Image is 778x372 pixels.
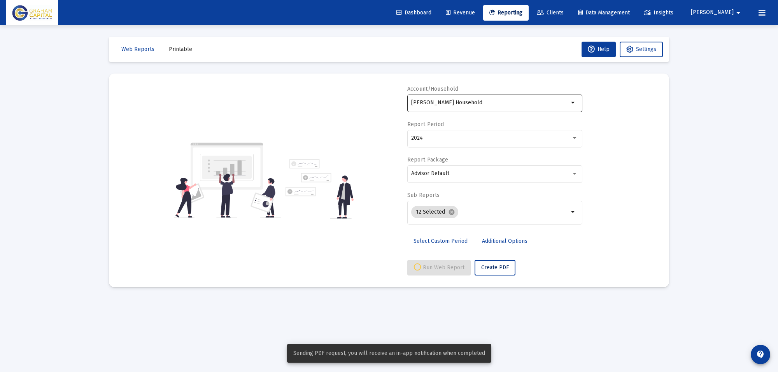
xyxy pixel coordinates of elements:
[636,46,656,53] span: Settings
[489,9,522,16] span: Reporting
[756,350,765,359] mat-icon: contact_support
[569,98,578,107] mat-icon: arrow_drop_down
[286,159,354,219] img: reporting-alt
[174,142,281,219] img: reporting
[531,5,570,21] a: Clients
[407,86,459,92] label: Account/Household
[475,260,515,275] button: Create PDF
[620,42,663,57] button: Settings
[482,238,527,244] span: Additional Options
[734,5,743,21] mat-icon: arrow_drop_down
[411,100,569,106] input: Search or select an account or household
[407,192,440,198] label: Sub Reports
[691,9,734,16] span: [PERSON_NAME]
[407,121,444,128] label: Report Period
[407,260,471,275] button: Run Web Report
[572,5,636,21] a: Data Management
[440,5,481,21] a: Revenue
[414,264,464,271] span: Run Web Report
[481,264,509,271] span: Create PDF
[682,5,752,20] button: [PERSON_NAME]
[582,42,616,57] button: Help
[537,9,564,16] span: Clients
[448,209,455,216] mat-icon: cancel
[411,170,449,177] span: Advisor Default
[163,42,198,57] button: Printable
[411,135,423,141] span: 2024
[578,9,630,16] span: Data Management
[644,9,673,16] span: Insights
[293,349,485,357] span: Sending PDF request, you will receive an in-app notification when completed
[569,207,578,217] mat-icon: arrow_drop_down
[483,5,529,21] a: Reporting
[390,5,438,21] a: Dashboard
[411,204,569,220] mat-chip-list: Selection
[169,46,192,53] span: Printable
[115,42,161,57] button: Web Reports
[396,9,431,16] span: Dashboard
[411,206,458,218] mat-chip: 12 Selected
[638,5,680,21] a: Insights
[12,5,52,21] img: Dashboard
[446,9,475,16] span: Revenue
[407,156,449,163] label: Report Package
[588,46,610,53] span: Help
[121,46,154,53] span: Web Reports
[414,238,468,244] span: Select Custom Period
